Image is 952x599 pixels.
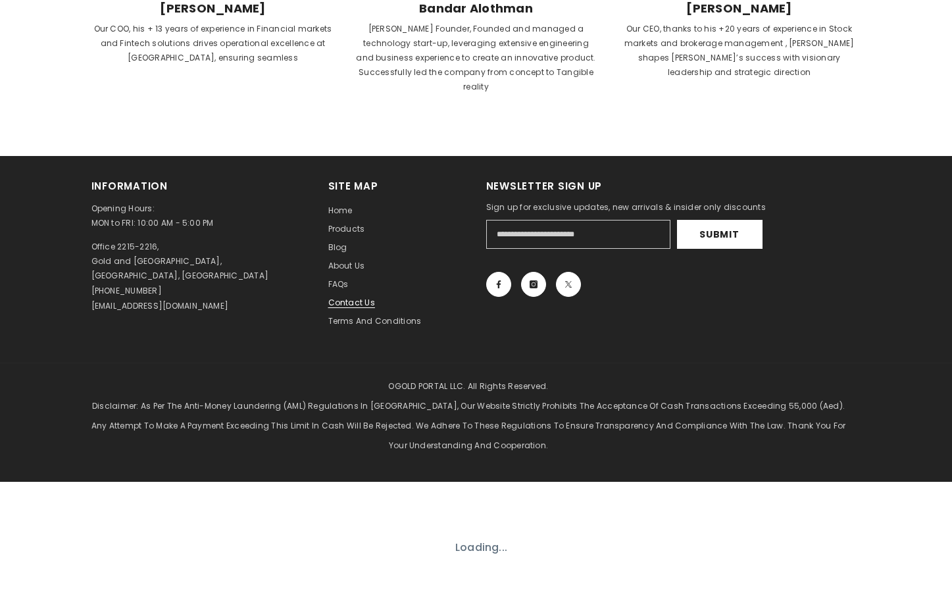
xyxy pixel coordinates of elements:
[328,294,375,312] a: Contact us
[92,22,334,65] p: Our COO, his + 13 years of experience in Financial markets and Fintech solutions drives operation...
[92,1,334,16] span: [PERSON_NAME]
[328,275,349,294] a: FAQs
[618,1,861,16] span: [PERSON_NAME]
[91,284,162,298] p: [PHONE_NUMBER]
[328,238,347,257] a: Blog
[328,312,422,330] a: Terms and Conditions
[486,179,782,194] h2: Newsletter Sign Up
[91,179,309,194] h2: Information
[328,223,365,234] span: Products
[91,201,309,230] p: Opening Hours: MON to FRI: 10:00 AM - 5:00 PM
[328,205,353,216] span: Home
[328,315,422,326] span: Terms and Conditions
[328,201,353,220] a: Home
[618,22,861,80] p: Our CEO, thanks to his +20 years of experience in Stock markets and brokerage management , [PERSO...
[355,1,597,16] span: Bandar Alothman
[455,540,507,555] p: Loading...
[91,240,269,283] p: Office 2215-2216, Gold and [GEOGRAPHIC_DATA], [GEOGRAPHIC_DATA], [GEOGRAPHIC_DATA]
[91,377,846,456] p: OGOLD PORTAL LLC. All Rights Reserved. Disclaimer: As per the Anti-Money Laundering (AML) regulat...
[328,297,375,308] span: Contact us
[355,22,597,94] p: [PERSON_NAME] Founder, Founded and managed a technology start-up, leveraging extensive engineerin...
[91,299,229,313] p: [EMAIL_ADDRESS][DOMAIN_NAME]
[486,201,782,213] p: Sign up for exclusive updates, new arrivals & insider only discounts
[677,220,763,249] button: Submit
[328,242,347,253] span: Blog
[328,260,365,271] span: About us
[328,220,365,238] a: Products
[328,257,365,275] a: About us
[328,179,466,194] h2: Site Map
[328,278,349,290] span: FAQs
